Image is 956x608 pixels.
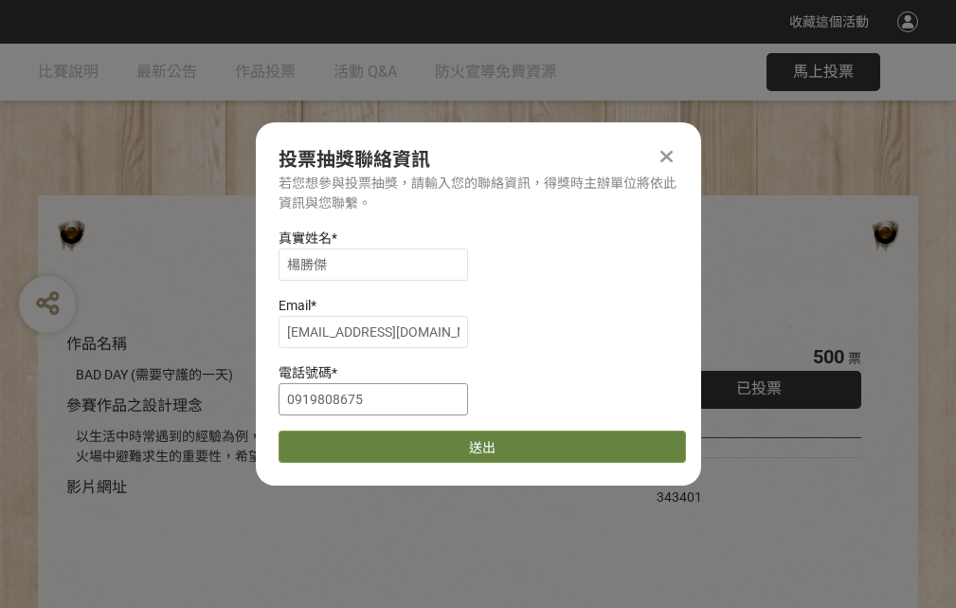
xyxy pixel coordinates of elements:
a: 活動 Q&A [334,44,397,101]
span: 電話號碼 [279,365,332,380]
a: 最新公告 [136,44,197,101]
iframe: Facebook Share [707,468,802,487]
span: 影片網址 [66,478,127,496]
span: Email [279,298,311,313]
span: 防火宣導免費資源 [435,63,556,81]
a: 防火宣導免費資源 [435,44,556,101]
span: 馬上投票 [793,63,854,81]
span: 比賽說明 [38,63,99,81]
button: 馬上投票 [767,53,880,91]
span: 收藏這個活動 [789,14,869,29]
a: 比賽說明 [38,44,99,101]
span: 作品名稱 [66,335,127,353]
span: 票 [848,351,861,366]
span: 真實姓名 [279,230,332,246]
a: 作品投票 [235,44,296,101]
span: 作品投票 [235,63,296,81]
div: 以生活中時常遇到的經驗為例，透過對比的方式宣傳住宅用火災警報器、家庭逃生計畫及火場中避難求生的重要性，希望透過趣味的短影音讓更多人認識到更多的防火觀念。 [76,427,600,467]
span: 500 [813,345,844,368]
span: 活動 Q&A [334,63,397,81]
button: 送出 [279,431,686,463]
span: 已投票 [736,379,782,397]
div: 若您想參與投票抽獎，請輸入您的聯絡資訊，得獎時主辦單位將依此資訊與您聯繫。 [279,174,678,213]
span: 參賽作品之設計理念 [66,396,203,415]
div: BAD DAY (需要守護的一天) [76,365,600,385]
span: 最新公告 [136,63,197,81]
div: 投票抽獎聯絡資訊 [279,145,678,174]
